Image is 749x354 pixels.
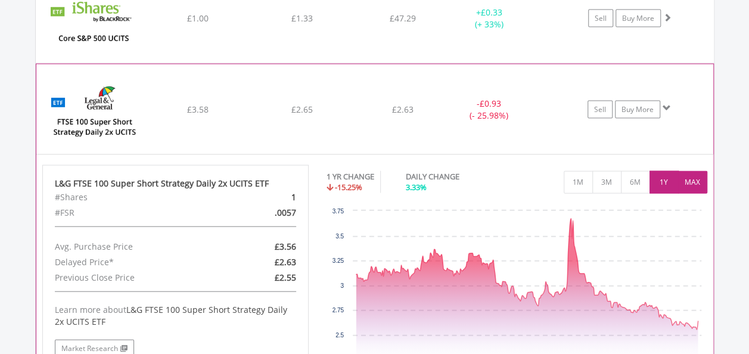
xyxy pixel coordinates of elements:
div: DAILY CHANGE [406,171,501,182]
div: Avg. Purchase Price [46,239,219,254]
span: £0.33 [481,7,502,18]
button: 1M [564,171,593,194]
div: #Shares [46,190,219,205]
text: 2.75 [332,307,344,313]
span: £3.56 [275,241,296,252]
text: 2.5 [335,332,344,339]
a: Buy More [615,101,660,119]
span: £2.65 [291,104,313,115]
span: £1.00 [187,13,208,24]
div: Delayed Price* [46,254,219,270]
span: £3.58 [187,104,209,115]
span: £47.29 [390,13,416,24]
div: #FSR [46,205,219,221]
a: Sell [588,10,613,27]
div: Learn more about [55,304,297,328]
span: £2.55 [275,272,296,283]
img: EQU.GBP.SUK2.png [42,79,145,151]
text: 3 [340,282,344,289]
span: -15.25% [335,182,362,192]
span: £0.93 [480,98,501,109]
span: £2.63 [275,256,296,268]
text: 3.75 [332,208,344,215]
button: 3M [592,171,621,194]
span: L&G FTSE 100 Super Short Strategy Daily 2x UCITS ETF [55,304,287,327]
div: 1 [219,190,305,205]
button: MAX [678,171,707,194]
span: £2.63 [392,104,414,115]
a: Sell [588,101,613,119]
text: 3.5 [335,233,344,240]
div: - (- 25.98%) [444,98,533,122]
span: 3.33% [406,182,427,192]
div: + (+ 33%) [445,7,534,30]
div: 1 YR CHANGE [327,171,374,182]
button: 1Y [649,171,679,194]
div: L&G FTSE 100 Super Short Strategy Daily 2x UCITS ETF [55,178,297,190]
div: .0057 [219,205,305,221]
div: Previous Close Price [46,270,219,285]
a: Buy More [616,10,661,27]
text: 3.25 [332,257,344,264]
span: £1.33 [291,13,313,24]
button: 6M [621,171,650,194]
